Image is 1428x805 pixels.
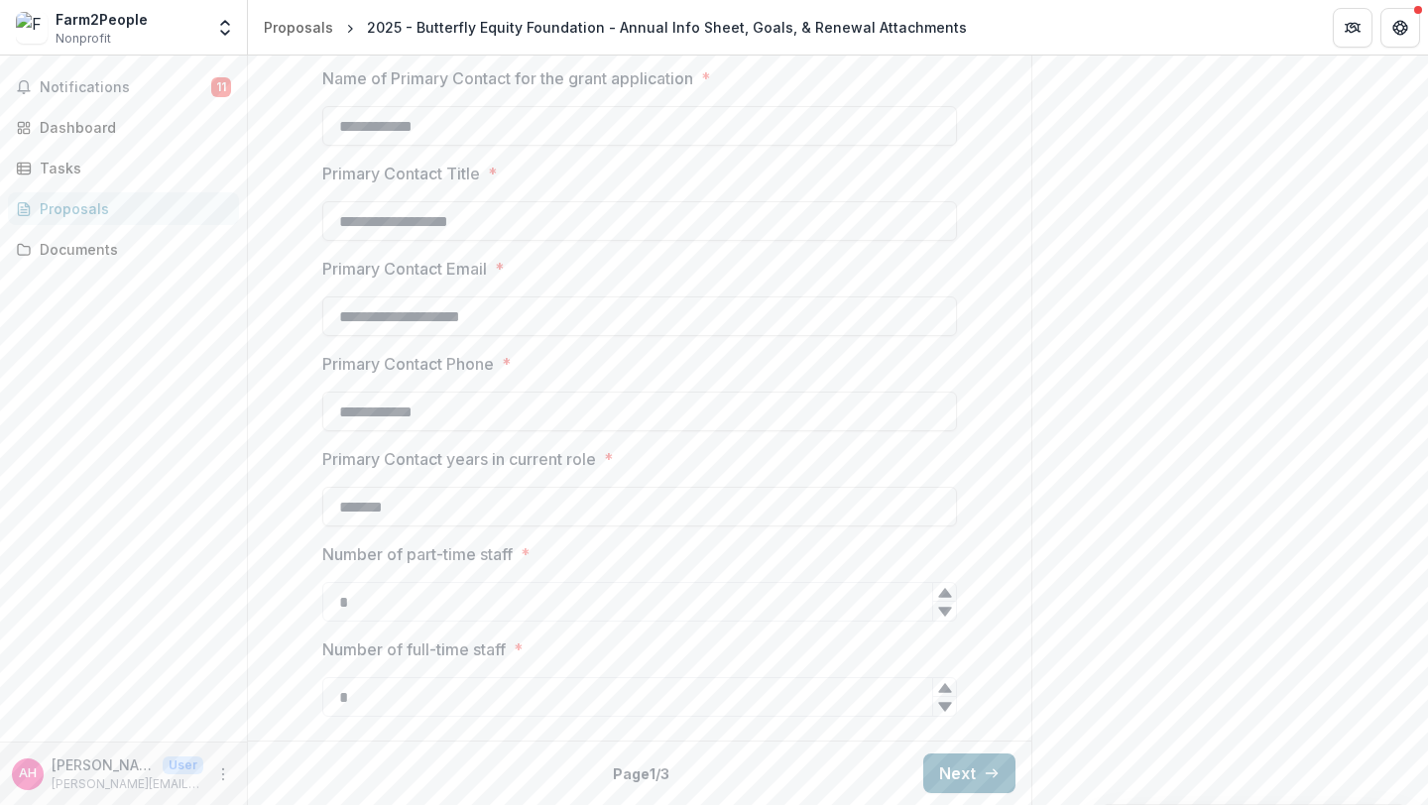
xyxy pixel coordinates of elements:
p: [PERSON_NAME] [52,754,155,775]
button: Next [923,753,1015,793]
button: Notifications11 [8,71,239,103]
nav: breadcrumb [256,13,975,42]
p: Number of full-time staff [322,637,506,661]
p: Name of Primary Contact for the grant application [322,66,693,90]
div: Tasks [40,158,223,178]
a: Dashboard [8,111,239,144]
button: More [211,762,235,786]
a: Tasks [8,152,239,184]
button: Open entity switcher [211,8,239,48]
p: Primary Contact years in current role [322,447,596,471]
img: Farm2People [16,12,48,44]
div: Proposals [264,17,333,38]
p: [PERSON_NAME][EMAIL_ADDRESS][DOMAIN_NAME] [52,775,203,793]
div: 2025 - Butterfly Equity Foundation - Annual Info Sheet, Goals, & Renewal Attachments [367,17,967,38]
span: 11 [211,77,231,97]
button: Get Help [1380,8,1420,48]
div: Dashboard [40,117,223,138]
p: Primary Contact Title [322,162,480,185]
p: Number of part-time staff [322,542,513,566]
p: User [163,756,203,774]
span: Notifications [40,79,211,96]
span: Nonprofit [56,30,111,48]
a: Proposals [8,192,239,225]
button: Partners [1333,8,1372,48]
div: Anna Hopkins [19,767,37,780]
div: Documents [40,239,223,260]
div: Farm2People [56,9,148,30]
div: Proposals [40,198,223,219]
p: Primary Contact Phone [322,352,494,376]
a: Proposals [256,13,341,42]
p: Page 1 / 3 [613,763,669,784]
p: Primary Contact Email [322,257,487,281]
a: Documents [8,233,239,266]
